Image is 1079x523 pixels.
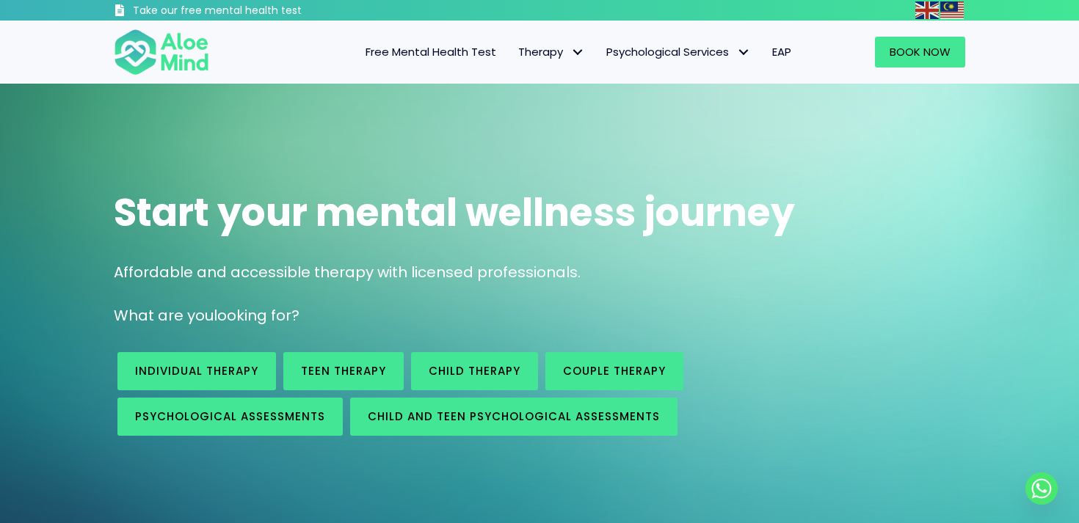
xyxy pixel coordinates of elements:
[507,37,595,67] a: TherapyTherapy: submenu
[114,186,795,239] span: Start your mental wellness journey
[411,352,538,390] a: Child Therapy
[366,44,496,59] span: Free Mental Health Test
[761,37,802,67] a: EAP
[114,28,209,76] img: Aloe mind Logo
[114,4,380,21] a: Take our free mental health test
[117,398,343,436] a: Psychological assessments
[114,305,214,326] span: What are you
[518,44,584,59] span: Therapy
[114,262,965,283] p: Affordable and accessible therapy with licensed professionals.
[355,37,507,67] a: Free Mental Health Test
[135,363,258,378] span: Individual therapy
[875,37,965,67] a: Book Now
[606,44,750,59] span: Psychological Services
[117,352,276,390] a: Individual therapy
[368,409,660,424] span: Child and Teen Psychological assessments
[133,4,380,18] h3: Take our free mental health test
[563,363,666,378] span: Couple therapy
[890,44,951,59] span: Book Now
[915,1,939,19] img: en
[940,1,964,19] img: ms
[940,1,965,18] a: Malay
[228,37,802,67] nav: Menu
[545,352,683,390] a: Couple therapy
[595,37,761,67] a: Psychological ServicesPsychological Services: submenu
[350,398,677,436] a: Child and Teen Psychological assessments
[733,42,754,63] span: Psychological Services: submenu
[429,363,520,378] span: Child Therapy
[301,363,386,378] span: Teen Therapy
[772,44,791,59] span: EAP
[1025,472,1058,505] a: Whatsapp
[915,1,940,18] a: English
[214,305,299,326] span: looking for?
[283,352,404,390] a: Teen Therapy
[567,42,588,63] span: Therapy: submenu
[135,409,325,424] span: Psychological assessments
